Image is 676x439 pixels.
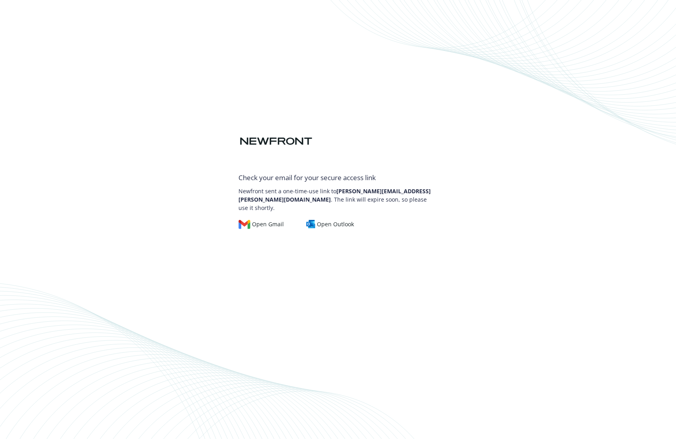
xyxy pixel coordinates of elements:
[306,220,316,229] img: outlook-logo.svg
[238,134,314,148] img: Newfront logo
[238,220,290,229] a: Open Gmail
[238,173,438,183] div: Check your email for your secure access link
[238,220,284,229] div: Open Gmail
[306,220,361,229] a: Open Outlook
[238,220,250,229] img: gmail-logo.svg
[238,183,438,212] p: Newfront sent a one-time-use link to . The link will expire soon, so please use it shortly.
[306,220,354,229] div: Open Outlook
[238,187,431,203] b: [PERSON_NAME][EMAIL_ADDRESS][PERSON_NAME][DOMAIN_NAME]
